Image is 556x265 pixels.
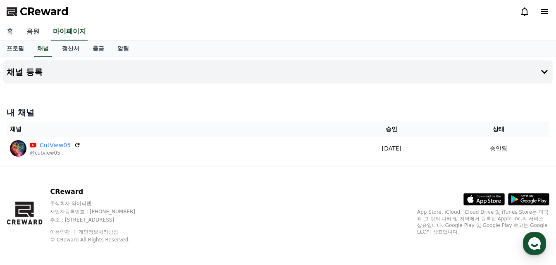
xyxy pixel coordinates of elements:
[34,41,52,57] a: 채널
[55,196,107,217] a: 대화
[339,144,444,153] p: [DATE]
[26,209,31,215] span: 홈
[7,5,69,18] a: CReward
[50,236,151,243] p: © CReward All Rights Reserved.
[50,187,151,197] p: CReward
[20,5,69,18] span: CReward
[50,208,151,215] p: 사업자등록번호 : [PHONE_NUMBER]
[40,141,71,150] a: CutView05
[3,60,553,84] button: 채널 등록
[2,196,55,217] a: 홈
[107,196,159,217] a: 설정
[128,209,138,215] span: 설정
[51,23,88,41] a: 마이페이지
[76,209,86,216] span: 대화
[10,140,26,157] img: CutView05
[7,122,336,137] th: 채널
[86,41,111,57] a: 출금
[7,107,549,118] h4: 내 채널
[50,200,151,207] p: 주식회사 와이피랩
[50,229,76,235] a: 이용약관
[111,41,136,57] a: 알림
[20,23,46,41] a: 음원
[79,229,118,235] a: 개인정보처리방침
[55,41,86,57] a: 정산서
[30,150,81,156] p: @cutview05
[417,209,549,235] p: App Store, iCloud, iCloud Drive 및 iTunes Store는 미국과 그 밖의 나라 및 지역에서 등록된 Apple Inc.의 서비스 상표입니다. Goo...
[490,144,507,153] p: 승인됨
[336,122,448,137] th: 승인
[50,217,151,223] p: 주소 : [STREET_ADDRESS]
[7,67,43,76] h4: 채널 등록
[447,122,549,137] th: 상태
